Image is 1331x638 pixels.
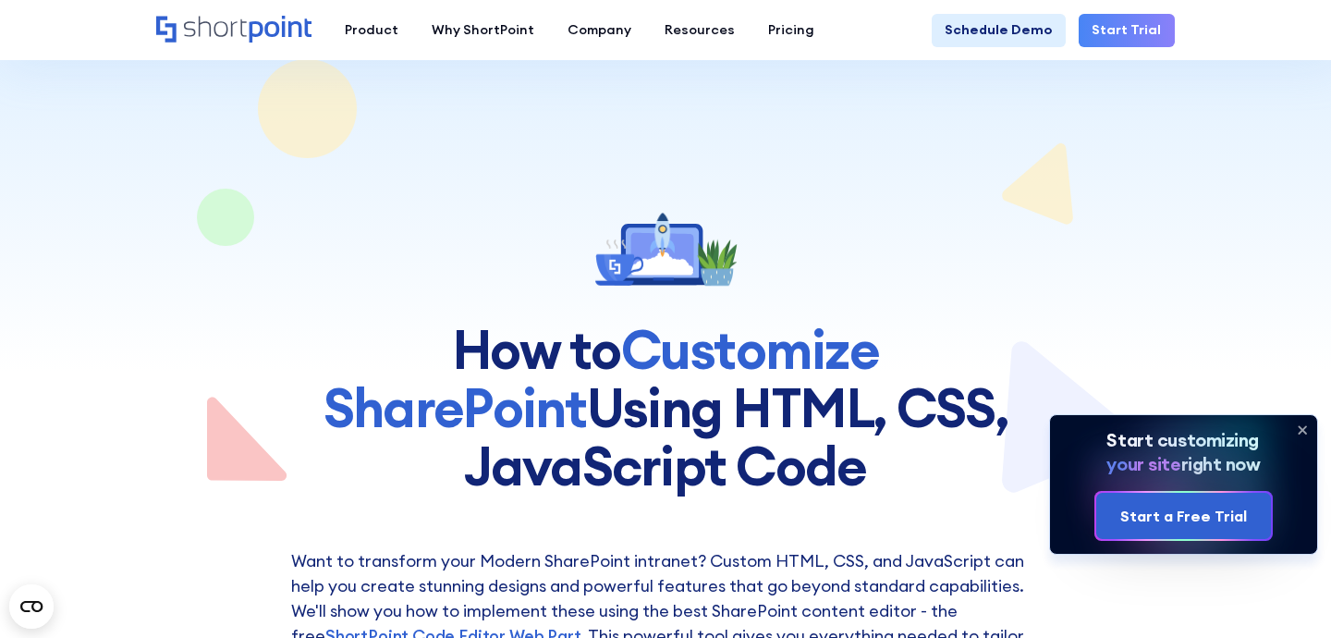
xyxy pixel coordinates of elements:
div: Start a Free Trial [1120,505,1247,527]
a: Start a Free Trial [1096,493,1271,539]
a: Company [551,14,648,47]
a: Resources [648,14,751,47]
div: Company [568,20,631,41]
div: Why ShortPoint [432,20,534,41]
span: Customize SharePoint [324,315,879,441]
a: Pricing [751,14,831,47]
div: Product [345,20,398,41]
a: Schedule Demo [932,14,1066,47]
h1: How to Using HTML, CSS, JavaScript Code [266,320,1065,496]
div: Pricing [768,20,814,41]
a: Product [328,14,415,47]
a: Why ShortPoint [415,14,551,47]
a: Home [156,16,311,44]
button: Open CMP widget [9,584,54,629]
iframe: Chat Widget [1239,549,1331,638]
div: Resources [665,20,735,41]
a: Start Trial [1079,14,1175,47]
